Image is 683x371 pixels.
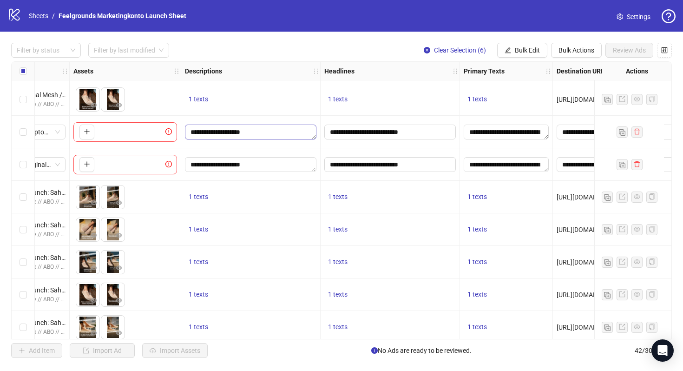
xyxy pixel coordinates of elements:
[557,96,622,103] span: [URL][DOMAIN_NAME]
[434,46,486,54] span: Clear Selection (6)
[91,232,97,238] span: eye
[116,102,122,108] span: eye
[88,230,99,241] button: Preview
[12,83,35,116] div: Select row 6
[467,323,487,331] span: 1 texts
[464,289,491,300] button: 1 texts
[657,43,672,58] button: Configure table settings
[113,100,125,111] button: Preview
[88,100,99,111] button: Preview
[634,258,640,265] span: eye
[497,43,547,58] button: Bulk Edit
[101,88,125,111] img: Asset 2
[467,193,487,200] span: 1 texts
[619,258,625,265] span: export
[324,289,351,300] button: 1 texts
[313,68,319,74] span: holder
[551,43,602,58] button: Bulk Actions
[116,330,122,336] span: eye
[84,128,90,135] span: plus
[67,62,69,80] div: Resize Campaign & Ad Set column
[116,199,122,206] span: eye
[116,232,122,238] span: eye
[627,12,650,22] span: Settings
[634,193,640,200] span: eye
[626,66,648,76] strong: Actions
[101,185,125,209] img: Asset 2
[557,193,622,201] span: [URL][DOMAIN_NAME]
[165,161,175,167] span: exclamation-circle
[185,257,212,268] button: 1 texts
[101,218,125,241] img: Asset 2
[328,225,348,233] span: 1 texts
[88,198,99,209] button: Preview
[324,157,456,172] div: Edit values
[101,251,125,274] img: Asset 2
[602,289,613,300] button: Duplicate
[505,47,511,53] span: edit
[76,88,99,111] img: Asset 1
[457,62,460,80] div: Resize Headlines column
[185,322,212,333] button: 1 texts
[467,291,487,298] span: 1 texts
[113,328,125,339] button: Preview
[189,323,208,331] span: 1 texts
[634,291,640,298] span: eye
[12,246,35,278] div: Select row 11
[185,224,212,235] button: 1 texts
[662,9,676,23] span: question-circle
[558,46,594,54] span: Bulk Actions
[12,62,35,80] div: Select all rows
[619,291,625,298] span: export
[11,343,62,358] button: Add Item
[12,181,35,213] div: Select row 9
[617,159,628,170] button: Duplicate
[76,283,99,306] img: Asset 1
[324,94,351,105] button: 1 texts
[328,323,348,331] span: 1 texts
[189,291,208,298] span: 1 texts
[12,213,35,246] div: Select row 10
[328,95,348,103] span: 1 texts
[557,258,622,266] span: [URL][DOMAIN_NAME]
[91,265,97,271] span: eye
[467,258,487,265] span: 1 texts
[52,11,55,21] li: /
[371,345,472,356] span: No Ads are ready to be reviewed.
[557,324,622,331] span: [URL][DOMAIN_NAME]
[113,295,125,306] button: Preview
[57,11,188,21] a: Feelgrounds Marketingkonto Launch Sheet
[464,94,491,105] button: 1 texts
[178,62,181,80] div: Resize Assets column
[165,128,175,135] span: exclamation-circle
[173,68,180,74] span: holder
[605,43,653,58] button: Review Ads
[88,263,99,274] button: Preview
[602,257,613,268] button: Duplicate
[116,265,122,271] span: eye
[515,46,540,54] span: Bulk Edit
[62,68,68,74] span: holder
[464,125,549,139] div: Edit values
[324,192,351,203] button: 1 texts
[185,66,222,76] strong: Descriptions
[84,161,90,167] span: plus
[76,316,99,339] img: Asset 1
[651,339,674,362] div: Open Intercom Messenger
[609,9,658,24] a: Settings
[12,311,35,344] div: Select row 13
[602,94,613,105] button: Duplicate
[12,148,35,181] div: Select row 8
[328,291,348,298] span: 1 texts
[635,345,672,356] span: 42 / 300 items
[464,192,491,203] button: 1 texts
[68,68,75,74] span: holder
[619,324,625,330] span: export
[467,95,487,103] span: 1 texts
[79,157,94,172] button: Add
[319,68,326,74] span: holder
[113,198,125,209] button: Preview
[452,68,459,74] span: holder
[550,62,552,80] div: Resize Primary Texts column
[324,224,351,235] button: 1 texts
